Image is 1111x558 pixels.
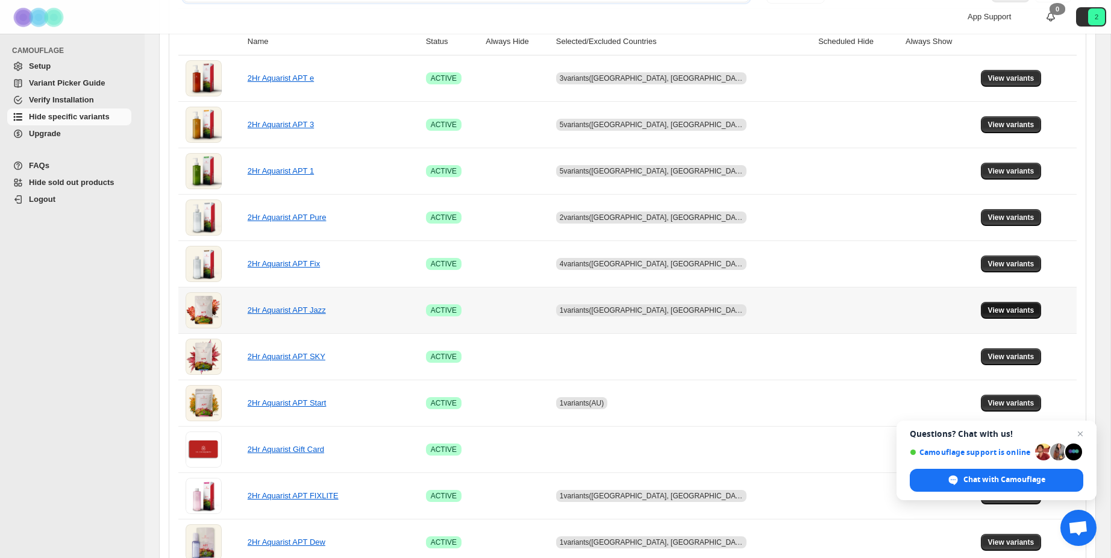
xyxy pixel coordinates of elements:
span: Variant Picker Guide [29,78,105,87]
span: App Support [968,12,1011,21]
button: View variants [981,302,1042,319]
a: 2Hr Aquarist APT Start [248,398,327,407]
span: Avatar with initials 2 [1088,8,1105,25]
span: View variants [988,352,1034,362]
span: FAQs [29,161,49,170]
th: Always Show [902,28,977,55]
div: 0 [1050,3,1065,15]
span: ACTIVE [431,352,457,362]
a: 2Hr Aquarist APT Pure [248,213,327,222]
span: Verify Installation [29,95,94,104]
span: ACTIVE [431,120,457,130]
a: 2Hr Aquarist APT FIXLITE [248,491,339,500]
span: ACTIVE [431,306,457,315]
span: 5 variants ([GEOGRAPHIC_DATA], [GEOGRAPHIC_DATA], [GEOGRAPHIC_DATA], [GEOGRAPHIC_DATA], [GEOGRAPH... [560,167,986,175]
span: ACTIVE [431,74,457,83]
img: 2Hr Aquarist APT 3 [186,107,222,143]
img: 2Hr Aquarist APT Pure [186,199,222,236]
span: View variants [988,538,1034,547]
span: Chat with Camouflage [910,469,1083,492]
span: 3 variants ([GEOGRAPHIC_DATA], [GEOGRAPHIC_DATA], [GEOGRAPHIC_DATA], [GEOGRAPHIC_DATA], [GEOGRAPH... [560,74,986,83]
span: ACTIVE [431,538,457,547]
span: View variants [988,120,1034,130]
th: Scheduled Hide [815,28,902,55]
img: 2Hr Aquarist APT SKY [186,339,222,375]
span: ACTIVE [431,445,457,454]
a: Hide specific variants [7,108,131,125]
a: 2Hr Aquarist APT 1 [248,166,314,175]
a: FAQs [7,157,131,174]
a: 2Hr Aquarist APT Dew [248,538,325,547]
img: 2Hr Aquarist APT Start [186,385,222,421]
button: View variants [981,255,1042,272]
span: 5 variants ([GEOGRAPHIC_DATA], [GEOGRAPHIC_DATA], [GEOGRAPHIC_DATA], [GEOGRAPHIC_DATA], [GEOGRAPH... [560,121,986,129]
span: View variants [988,74,1034,83]
span: Hide sold out products [29,178,114,187]
th: Selected/Excluded Countries [552,28,815,55]
span: ACTIVE [431,491,457,501]
span: View variants [988,306,1034,315]
span: Upgrade [29,129,61,138]
th: Name [244,28,422,55]
a: Hide sold out products [7,174,131,191]
button: View variants [981,163,1042,180]
a: 2Hr Aquarist Gift Card [248,445,324,454]
button: View variants [981,395,1042,412]
text: 2 [1095,13,1098,20]
span: ACTIVE [431,213,457,222]
a: 2Hr Aquarist APT 3 [248,120,314,129]
img: 2Hr Aquarist APT e [186,60,222,96]
img: 2Hr Aquarist APT Fix [186,246,222,282]
img: 2Hr Aquarist APT Jazz [186,292,222,328]
img: 2Hr Aquarist APT 1 [186,153,222,189]
span: 2 variants ([GEOGRAPHIC_DATA], [GEOGRAPHIC_DATA], [GEOGRAPHIC_DATA], [GEOGRAPHIC_DATA]) [560,213,907,222]
button: View variants [981,534,1042,551]
a: Upgrade [7,125,131,142]
span: Hide specific variants [29,112,110,121]
button: View variants [981,209,1042,226]
a: 2Hr Aquarist APT SKY [248,352,325,361]
span: 1 variants (AU) [560,399,604,407]
span: Setup [29,61,51,71]
a: 0 [1045,11,1057,23]
img: 2Hr Aquarist APT FIXLITE [186,478,222,514]
a: Verify Installation [7,92,131,108]
a: 2Hr Aquarist APT Jazz [248,306,326,315]
a: 2Hr Aquarist APT Fix [248,259,320,268]
span: Chat with Camouflage [963,474,1045,485]
span: 1 variants ([GEOGRAPHIC_DATA], [GEOGRAPHIC_DATA], [GEOGRAPHIC_DATA], [GEOGRAPHIC_DATA]) [560,538,907,547]
button: View variants [981,348,1042,365]
span: Logout [29,195,55,204]
button: View variants [981,70,1042,87]
img: Camouflage [10,1,70,34]
th: Always Hide [482,28,552,55]
button: View variants [981,116,1042,133]
span: View variants [988,213,1034,222]
span: ACTIVE [431,259,457,269]
th: Status [422,28,483,55]
span: 1 variants ([GEOGRAPHIC_DATA], [GEOGRAPHIC_DATA]) [560,492,748,500]
span: Questions? Chat with us! [910,429,1083,439]
a: Variant Picker Guide [7,75,131,92]
span: Camouflage support is online [910,448,1031,457]
span: View variants [988,398,1034,408]
span: 1 variants ([GEOGRAPHIC_DATA], [GEOGRAPHIC_DATA], [GEOGRAPHIC_DATA], [GEOGRAPHIC_DATA], [GEOGRAPH... [560,306,1001,315]
a: Open chat [1060,510,1097,546]
a: Logout [7,191,131,208]
span: View variants [988,166,1034,176]
button: Avatar with initials 2 [1076,7,1106,27]
span: View variants [988,259,1034,269]
span: ACTIVE [431,398,457,408]
span: 4 variants ([GEOGRAPHIC_DATA], [GEOGRAPHIC_DATA], [GEOGRAPHIC_DATA], [GEOGRAPHIC_DATA]) [560,260,907,268]
span: CAMOUFLAGE [12,46,136,55]
a: 2Hr Aquarist APT e [248,74,314,83]
a: Setup [7,58,131,75]
span: ACTIVE [431,166,457,176]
